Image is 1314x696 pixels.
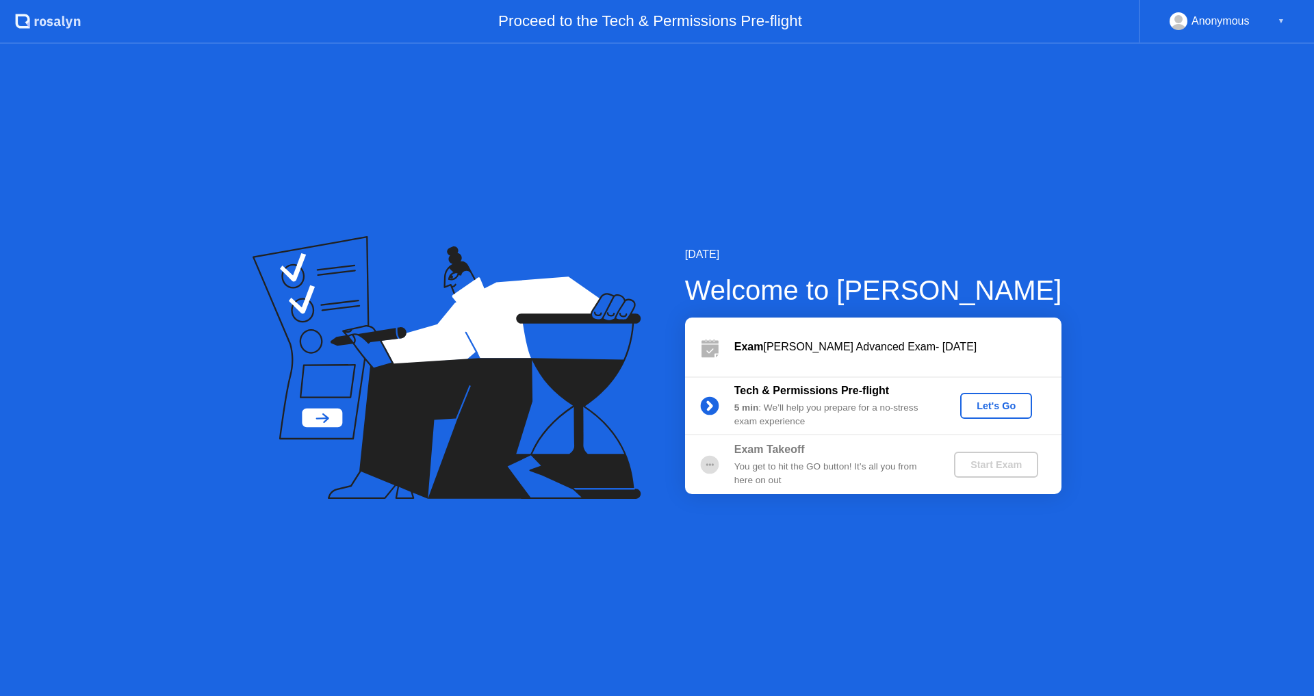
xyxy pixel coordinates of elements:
div: Start Exam [959,459,1033,470]
b: 5 min [734,402,759,413]
b: Exam [734,341,764,352]
button: Let's Go [960,393,1032,419]
div: ▼ [1278,12,1285,30]
b: Tech & Permissions Pre-flight [734,385,889,396]
div: Let's Go [966,400,1027,411]
div: Anonymous [1191,12,1250,30]
div: : We’ll help you prepare for a no-stress exam experience [734,401,931,429]
b: Exam Takeoff [734,443,805,455]
div: [PERSON_NAME] Advanced Exam- [DATE] [734,339,1061,355]
div: You get to hit the GO button! It’s all you from here on out [734,460,931,488]
div: Welcome to [PERSON_NAME] [685,270,1062,311]
button: Start Exam [954,452,1038,478]
div: [DATE] [685,246,1062,263]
